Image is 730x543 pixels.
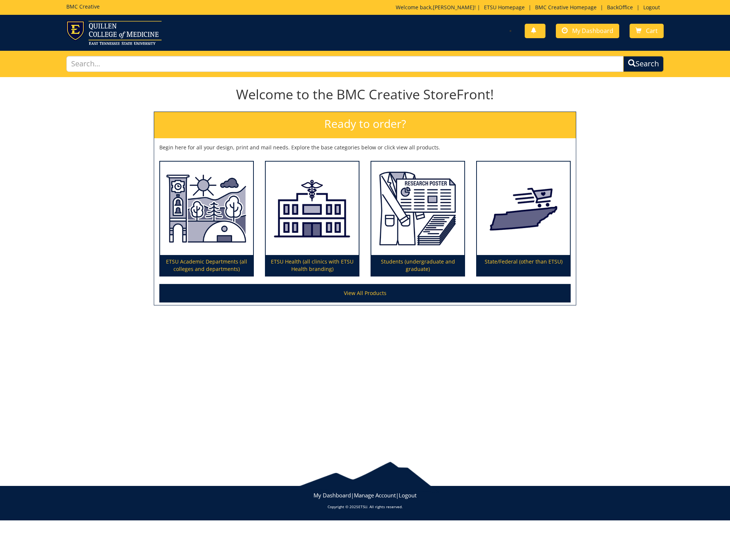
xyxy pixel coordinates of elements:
a: [PERSON_NAME] [433,4,474,11]
a: Cart [630,24,664,38]
p: State/Federal (other than ETSU) [477,255,570,276]
h5: BMC Creative [66,4,100,9]
input: Search... [66,56,624,72]
button: Search [623,56,664,72]
p: ETSU Health (all clinics with ETSU Health branding) [266,255,359,276]
img: ETSU logo [66,21,162,45]
h2: Ready to order? [154,112,576,138]
a: BMC Creative Homepage [531,4,600,11]
a: Students (undergraduate and graduate) [371,162,464,276]
p: Students (undergraduate and graduate) [371,255,464,276]
p: ETSU Academic Departments (all colleges and departments) [160,255,253,276]
p: Begin here for all your design, print and mail needs. Explore the base categories below or click ... [159,144,571,151]
a: ETSU Academic Departments (all colleges and departments) [160,162,253,276]
a: Manage Account [354,491,396,499]
span: Cart [646,27,658,35]
a: View All Products [159,284,571,302]
p: Welcome back, ! | | | | [396,4,664,11]
h1: Welcome to the BMC Creative StoreFront! [154,87,576,102]
a: ETSU [358,504,367,509]
a: BackOffice [603,4,637,11]
a: Logout [640,4,664,11]
span: My Dashboard [572,27,613,35]
img: ETSU Health (all clinics with ETSU Health branding) [266,162,359,255]
a: Logout [399,491,417,499]
a: My Dashboard [556,24,619,38]
a: ETSU Homepage [480,4,528,11]
a: ETSU Health (all clinics with ETSU Health branding) [266,162,359,276]
img: State/Federal (other than ETSU) [477,162,570,255]
a: My Dashboard [313,491,351,499]
a: State/Federal (other than ETSU) [477,162,570,276]
img: ETSU Academic Departments (all colleges and departments) [160,162,253,255]
img: Students (undergraduate and graduate) [371,162,464,255]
